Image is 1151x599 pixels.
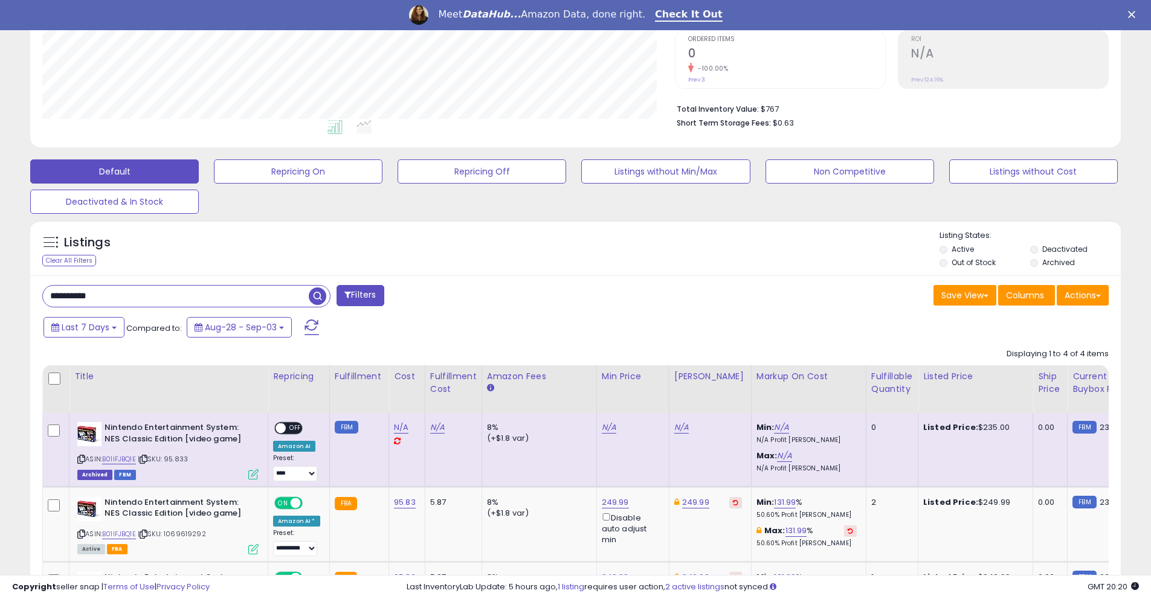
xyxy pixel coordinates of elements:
[102,529,136,539] a: B01IFJBQ1E
[998,285,1055,306] button: Columns
[107,544,127,554] span: FBA
[766,159,934,184] button: Non Competitive
[756,370,861,383] div: Markup on Cost
[756,539,857,548] p: 50.60% Profit [PERSON_NAME]
[674,370,746,383] div: [PERSON_NAME]
[871,422,909,433] div: 0
[12,581,56,592] strong: Copyright
[487,370,592,383] div: Amazon Fees
[952,257,996,267] label: Out of Stock
[1100,421,1114,433] span: 230
[1038,370,1062,396] div: Ship Price
[156,581,210,592] a: Privacy Policy
[273,441,315,452] div: Amazon AI
[756,525,857,548] div: %
[487,422,587,433] div: 8%
[785,525,807,537] a: 131.99
[682,496,709,508] a: 249.99
[286,423,305,434] span: OFF
[581,159,750,184] button: Listings without Min/Max
[1007,348,1109,360] div: Displaying 1 to 4 of 4 items
[74,370,263,383] div: Title
[335,370,384,383] div: Fulfillment
[933,285,996,306] button: Save View
[923,422,1024,433] div: $235.00
[30,190,199,214] button: Deactivated & In Stock
[430,421,445,434] a: N/A
[1042,244,1088,254] label: Deactivated
[751,365,866,413] th: The percentage added to the cost of goods (COGS) that forms the calculator for Min & Max prices.
[276,498,291,508] span: ON
[756,450,778,461] b: Max:
[1042,257,1075,267] label: Archived
[438,8,645,21] div: Meet Amazon Data, done right.
[602,370,664,383] div: Min Price
[114,470,136,480] span: FBM
[138,529,206,539] span: | SKU: 1069619292
[273,454,320,481] div: Preset:
[77,544,105,554] span: All listings currently available for purchase on Amazon
[756,436,857,444] p: N/A Profit [PERSON_NAME]
[430,497,472,508] div: 5.87
[394,421,408,434] a: N/A
[1006,289,1044,301] span: Columns
[688,46,885,63] h2: 0
[77,422,259,478] div: ASIN:
[923,497,1024,508] div: $249.99
[665,581,724,592] a: 2 active listings
[1057,285,1109,306] button: Actions
[1100,496,1114,508] span: 230
[487,497,587,508] div: 8%
[398,159,566,184] button: Repricing Off
[273,370,324,383] div: Repricing
[558,581,584,592] a: 1 listing
[1128,11,1140,18] div: Close
[62,321,109,333] span: Last 7 Days
[677,118,771,128] b: Short Term Storage Fees:
[273,529,320,556] div: Preset:
[394,370,420,383] div: Cost
[773,117,794,129] span: $0.63
[273,516,320,527] div: Amazon AI *
[77,422,102,446] img: 51buCL1jiaL._SL40_.jpg
[756,511,857,519] p: 50.60% Profit [PERSON_NAME]
[774,421,788,434] a: N/A
[602,496,629,508] a: 249.99
[394,496,416,508] a: 95.83
[871,370,913,396] div: Fulfillable Quantity
[335,497,357,510] small: FBA
[12,581,210,593] div: seller snap | |
[911,36,1108,43] span: ROI
[1072,496,1096,508] small: FBM
[911,76,943,83] small: Prev: 124.16%
[602,511,660,546] div: Disable auto adjust min
[871,497,909,508] div: 2
[777,450,792,462] a: N/A
[42,255,96,266] div: Clear All Filters
[1072,421,1096,434] small: FBM
[409,5,428,25] img: Profile image for Georgie
[103,581,155,592] a: Terms of Use
[102,454,136,464] a: B01IFJBQ1E
[949,159,1118,184] button: Listings without Cost
[952,244,974,254] label: Active
[126,322,182,334] span: Compared to:
[756,496,775,508] b: Min:
[911,46,1108,63] h2: N/A
[205,321,277,333] span: Aug-28 - Sep-03
[30,159,199,184] button: Default
[677,101,1100,115] li: $767
[335,421,358,434] small: FBM
[105,422,251,447] b: Nintendo Entertainment System: NES Classic Edition [video game]
[923,370,1028,383] div: Listed Price
[602,421,616,434] a: N/A
[44,317,124,338] button: Last 7 Days
[923,496,978,508] b: Listed Price:
[487,508,587,519] div: (+$1.8 var)
[1072,370,1135,396] div: Current Buybox Price
[487,383,494,394] small: Amazon Fees.
[756,464,857,473] p: N/A Profit [PERSON_NAME]
[674,421,689,434] a: N/A
[430,370,477,396] div: Fulfillment Cost
[77,497,259,553] div: ASIN:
